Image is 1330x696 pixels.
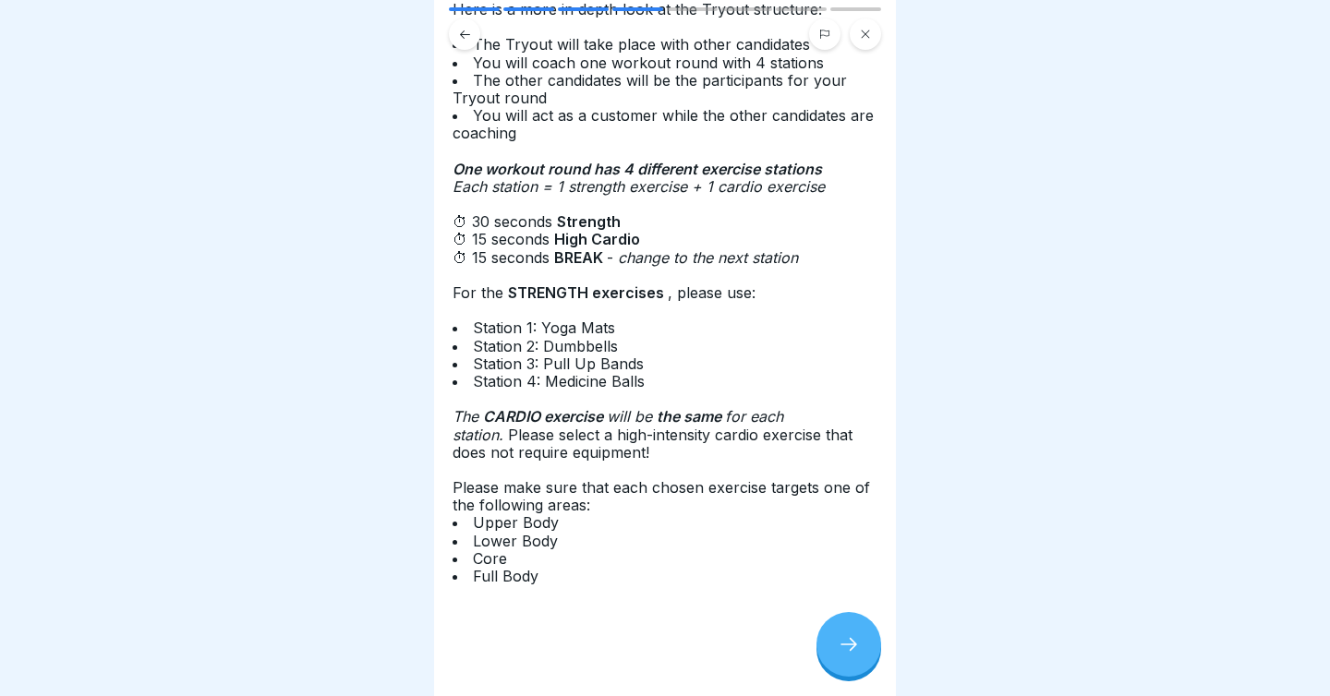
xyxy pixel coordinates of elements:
span: Full Body [473,567,543,585]
em: for each station. [453,407,783,443]
span: ⏱ 15 seconds [453,248,554,267]
strong: One workout round has 4 different exercise stations [453,160,826,178]
span: You will coach one workout round with 4 stations [473,54,828,72]
span: , please use: [668,283,760,302]
strong: BREAK [554,248,607,267]
span: - [607,248,618,267]
span: Station 1: Yoga Mats [473,318,620,337]
em: change to the next station [618,248,803,267]
span: The other candidates will be the participants for your Tryout round [453,71,847,107]
span: Please select a high-intensity cardio exercise that does not require equipment! [453,426,852,462]
em: will be [607,407,657,426]
span: Please make sure that each chosen exercise targets one of the following areas: [453,478,870,514]
span: For the [453,283,508,302]
em: Each station = 1 strength exercise + 1 cardio exercise [453,177,829,196]
span: ⏱ 30 seconds [453,212,557,231]
strong: Strength [557,212,624,231]
strong: the same [657,407,725,426]
span: Lower Body [473,532,562,550]
span: You will act as a customer while the other candidates are coaching [453,106,874,142]
strong: STRENGTH exercises [508,283,668,302]
span: Station 3: Pull Up Bands [473,354,648,373]
span: Upper Body [473,513,563,532]
em: The [453,407,483,426]
span: Station 4: Medicine Balls [473,372,649,390]
span: Core [473,549,512,568]
span: ⏱ 15 seconds [453,230,554,248]
strong: High Cardio [554,230,644,248]
span: Station 2: Dumbbells [473,337,623,355]
strong: CARDIO exercise [483,407,607,426]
